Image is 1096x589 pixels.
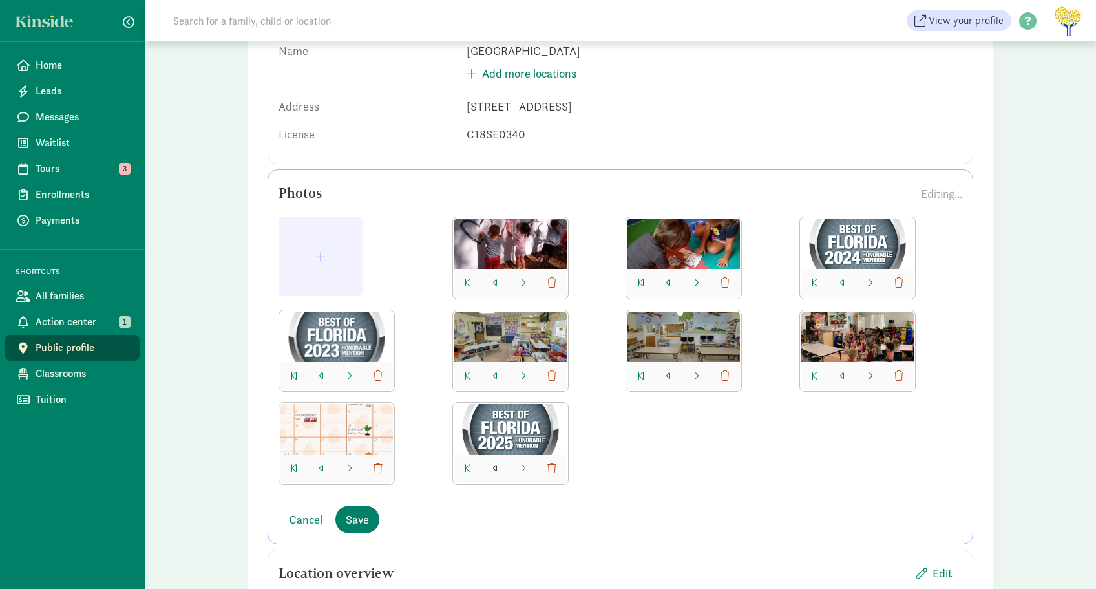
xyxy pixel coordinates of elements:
[36,109,129,125] span: Messages
[929,13,1004,28] span: View your profile
[933,564,952,582] span: Edit
[36,392,129,407] span: Tuition
[119,316,131,328] span: 1
[165,8,528,34] input: Search for a family, child or location
[279,98,456,115] div: Address
[5,387,140,412] a: Tuition
[5,104,140,130] a: Messages
[5,309,140,335] a: Action center 1
[5,156,140,182] a: Tours 3
[921,185,962,202] div: Editing...
[905,559,962,587] button: Edit
[289,511,322,528] span: Cancel
[5,52,140,78] a: Home
[346,511,369,528] span: Save
[279,186,322,201] h5: Photos
[36,366,129,381] span: Classrooms
[36,314,129,330] span: Action center
[36,135,129,151] span: Waitlist
[1031,527,1096,589] iframe: Chat Widget
[36,83,129,99] span: Leads
[279,125,456,143] div: License
[5,335,140,361] a: Public profile
[335,506,379,533] button: Save
[467,42,962,59] div: [GEOGRAPHIC_DATA]
[5,78,140,104] a: Leads
[456,59,587,87] button: Add more locations
[36,340,129,356] span: Public profile
[907,10,1011,31] a: View your profile
[467,125,962,143] div: C18SE0340
[5,208,140,233] a: Payments
[279,506,333,533] button: Cancel
[119,163,131,175] span: 3
[5,283,140,309] a: All families
[5,130,140,156] a: Waitlist
[36,58,129,73] span: Home
[482,65,576,82] span: Add more locations
[36,187,129,202] span: Enrollments
[467,98,962,115] div: [STREET_ADDRESS]
[36,161,129,177] span: Tours
[5,361,140,387] a: Classrooms
[279,42,456,87] div: Name
[279,566,394,581] h5: Location overview
[36,213,129,228] span: Payments
[36,288,129,304] span: All families
[5,182,140,208] a: Enrollments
